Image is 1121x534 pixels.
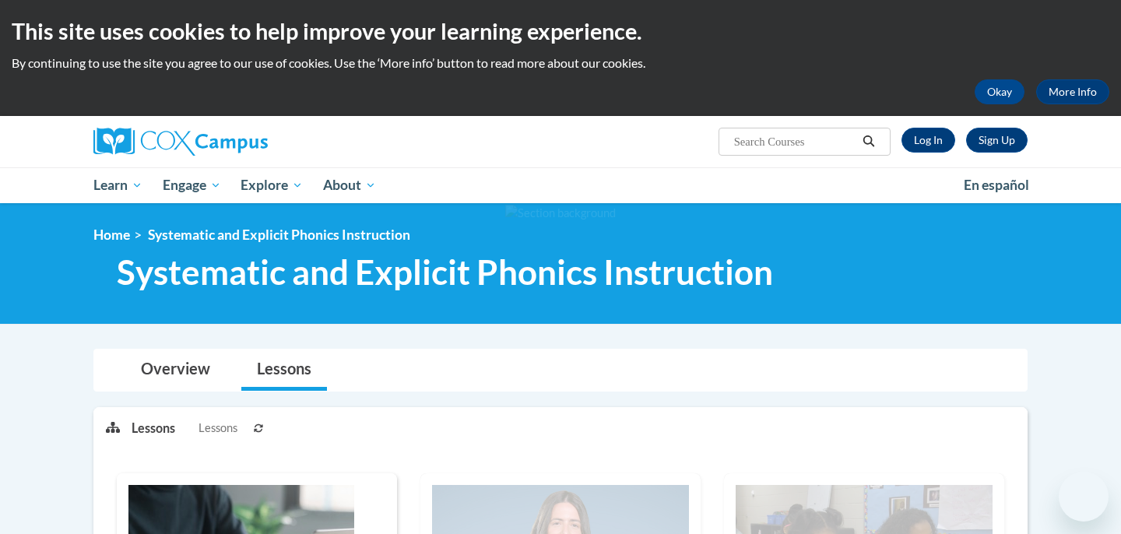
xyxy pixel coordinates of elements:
[93,128,268,156] img: Cox Campus
[733,132,857,151] input: Search Courses
[966,128,1028,153] a: Register
[230,167,313,203] a: Explore
[153,167,231,203] a: Engage
[975,79,1024,104] button: Okay
[132,420,175,437] p: Lessons
[93,128,389,156] a: Cox Campus
[70,167,1051,203] div: Main menu
[954,169,1039,202] a: En español
[1059,472,1109,522] iframe: Button to launch messaging window
[901,128,955,153] a: Log In
[241,350,327,391] a: Lessons
[163,176,221,195] span: Engage
[1036,79,1109,104] a: More Info
[93,227,130,243] a: Home
[964,177,1029,193] span: En español
[241,176,303,195] span: Explore
[93,176,142,195] span: Learn
[12,16,1109,47] h2: This site uses cookies to help improve your learning experience.
[148,227,410,243] span: Systematic and Explicit Phonics Instruction
[857,132,880,151] button: Search
[505,205,616,222] img: Section background
[313,167,386,203] a: About
[83,167,153,203] a: Learn
[323,176,376,195] span: About
[199,420,237,437] span: Lessons
[12,54,1109,72] p: By continuing to use the site you agree to our use of cookies. Use the ‘More info’ button to read...
[125,350,226,391] a: Overview
[117,251,773,293] span: Systematic and Explicit Phonics Instruction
